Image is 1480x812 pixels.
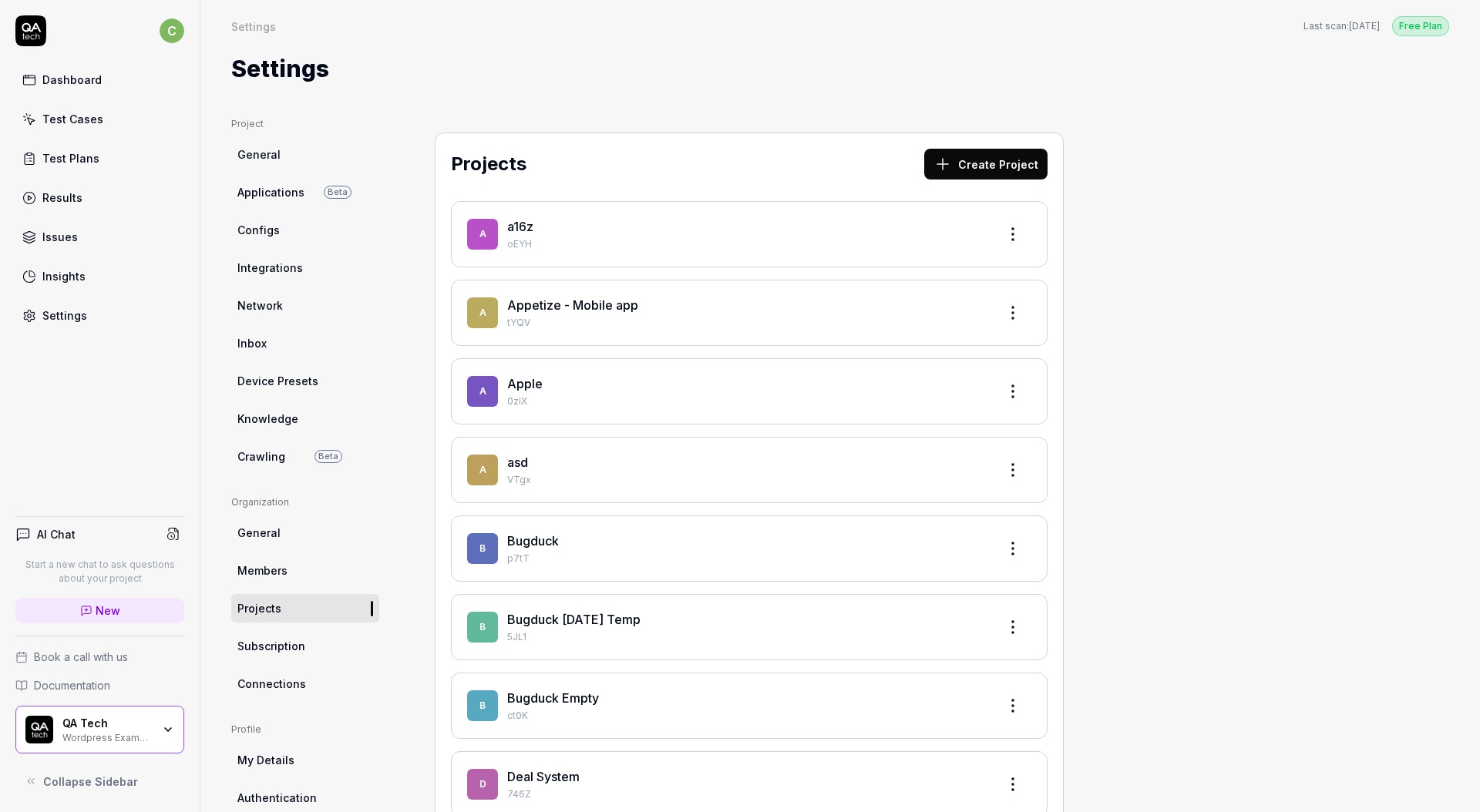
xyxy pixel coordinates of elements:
[231,594,379,622] a: Projects
[507,394,985,408] p: 0zIX
[42,268,86,284] div: Insights
[231,404,379,433] a: Knowledge
[237,335,267,351] span: Inbox
[507,376,543,391] a: Apple
[25,716,53,743] img: QA Tech Logo
[507,552,985,565] p: p7tT
[1303,19,1380,33] span: Last scan:
[467,612,498,643] span: B
[231,18,276,34] div: Settings
[231,253,379,282] a: Integrations
[507,237,985,251] p: oEYH
[314,450,342,463] span: Beta
[237,600,281,616] span: Projects
[924,149,1048,180] button: Create Project
[15,598,184,623] a: New
[160,15,184,46] button: c
[42,150,99,166] div: Test Plans
[237,790,317,806] span: Authentication
[62,716,152,730] div: QA Tech
[231,556,379,585] a: Members
[231,140,379,169] a: General
[34,677,110,693] span: Documentation
[237,448,285,465] span: Crawling
[15,300,184,331] a: Settings
[15,649,184,665] a: Book a call with us
[42,72,102,88] div: Dashboard
[237,373,318,389] span: Device Presets
[507,533,559,549] a: Bugduck
[237,297,283,314] span: Network
[231,329,379,357] a: Inbox
[231,518,379,547] a: General
[15,104,184,134] a: Test Cases
[237,525,281,541] span: General
[62,730,152,743] div: Wordpress Example
[231,495,379,509] div: Organization
[37,526,76,542] h4: AI Chat
[237,562,288,579] span: Members
[42,190,82,206] div: Results
[231,669,379,698] a: Connections
[507,709,985,723] p: ct0K
[1392,15,1449,36] button: Free Plan
[467,690,498,721] span: B
[15,143,184,173] a: Test Plans
[237,676,306,692] span: Connections
[15,706,184,753] button: QA Tech LogoQA TechWordpress Example
[43,773,138,790] span: Collapse Sidebar
[34,649,128,665] span: Book a call with us
[231,291,379,320] a: Network
[507,297,638,313] a: Appetize - Mobile app
[1392,16,1449,36] div: Free Plan
[451,150,526,178] h2: Projects
[237,638,305,654] span: Subscription
[42,307,87,324] div: Settings
[42,229,78,245] div: Issues
[231,632,379,660] a: Subscription
[237,146,281,163] span: General
[467,455,498,485] span: a
[324,186,351,199] span: Beta
[467,219,498,250] span: a
[507,455,528,470] a: asd
[231,783,379,812] a: Authentication
[237,184,304,200] span: Applications
[231,723,379,737] div: Profile
[15,65,184,95] a: Dashboard
[15,677,184,693] a: Documentation
[1349,20,1380,32] time: [DATE]
[237,752,294,768] span: My Details
[15,261,184,291] a: Insights
[15,222,184,252] a: Issues
[237,260,303,276] span: Integrations
[507,316,985,330] p: tYQV
[231,746,379,774] a: My Details
[1303,19,1380,33] button: Last scan:[DATE]
[507,787,985,801] p: 746Z
[231,52,329,86] h1: Settings
[160,18,184,43] span: c
[507,219,533,234] a: a16z
[467,533,498,564] span: B
[237,222,280,238] span: Configs
[467,297,498,328] span: A
[231,178,379,206] a: ApplicationsBeta
[15,766,184,797] button: Collapse Sidebar
[507,473,985,487] p: VTgx
[237,411,298,427] span: Knowledge
[467,769,498,800] span: D
[231,367,379,395] a: Device Presets
[507,612,641,627] a: Bugduck [DATE] Temp
[15,558,184,586] p: Start a new chat to ask questions about your project
[42,111,103,127] div: Test Cases
[96,602,120,619] span: New
[231,442,379,471] a: CrawlingBeta
[467,376,498,407] span: A
[507,630,985,644] p: 5JL1
[231,216,379,244] a: Configs
[507,690,599,706] a: Bugduck Empty
[231,117,379,131] div: Project
[15,183,184,213] a: Results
